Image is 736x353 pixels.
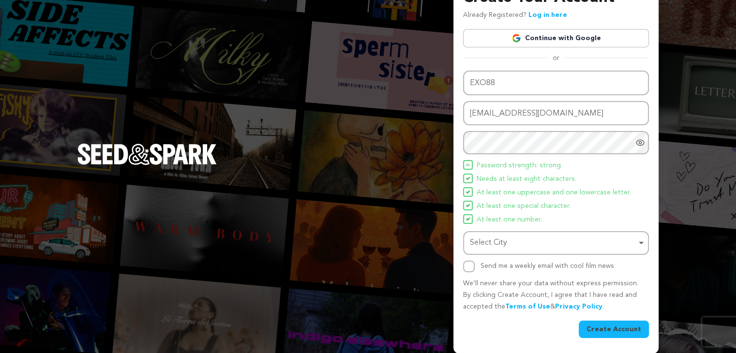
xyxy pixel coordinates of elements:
span: Needs at least eight characters. [477,174,576,185]
button: Create Account [579,321,649,338]
a: Privacy Policy [555,303,602,310]
p: We’ll never share your data without express permission. By clicking Create Account, I agree that ... [463,278,649,312]
div: Select City [470,236,636,250]
input: Name [463,71,649,95]
img: Google logo [511,33,521,43]
span: At least one special character. [477,201,571,212]
a: Continue with Google [463,29,649,47]
img: Seed&Spark Icon [466,217,470,221]
a: Seed&Spark Homepage [77,144,217,184]
a: Log in here [528,12,567,18]
img: Seed&Spark Icon [466,163,470,167]
span: Password strength: strong [477,160,561,172]
a: Show password as plain text. Warning: this will display your password on the screen. [635,138,645,147]
input: Email address [463,101,649,126]
img: Seed&Spark Icon [466,204,470,207]
span: At least one uppercase and one lowercase letter. [477,187,631,199]
img: Seed&Spark Icon [466,176,470,180]
span: At least one number. [477,214,542,226]
p: Already Registered? [463,10,567,21]
img: Seed&Spark Logo [77,144,217,165]
span: or [547,53,565,63]
img: Seed&Spark Icon [466,190,470,194]
label: Send me a weekly email with cool film news [481,263,614,269]
a: Terms of Use [505,303,550,310]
